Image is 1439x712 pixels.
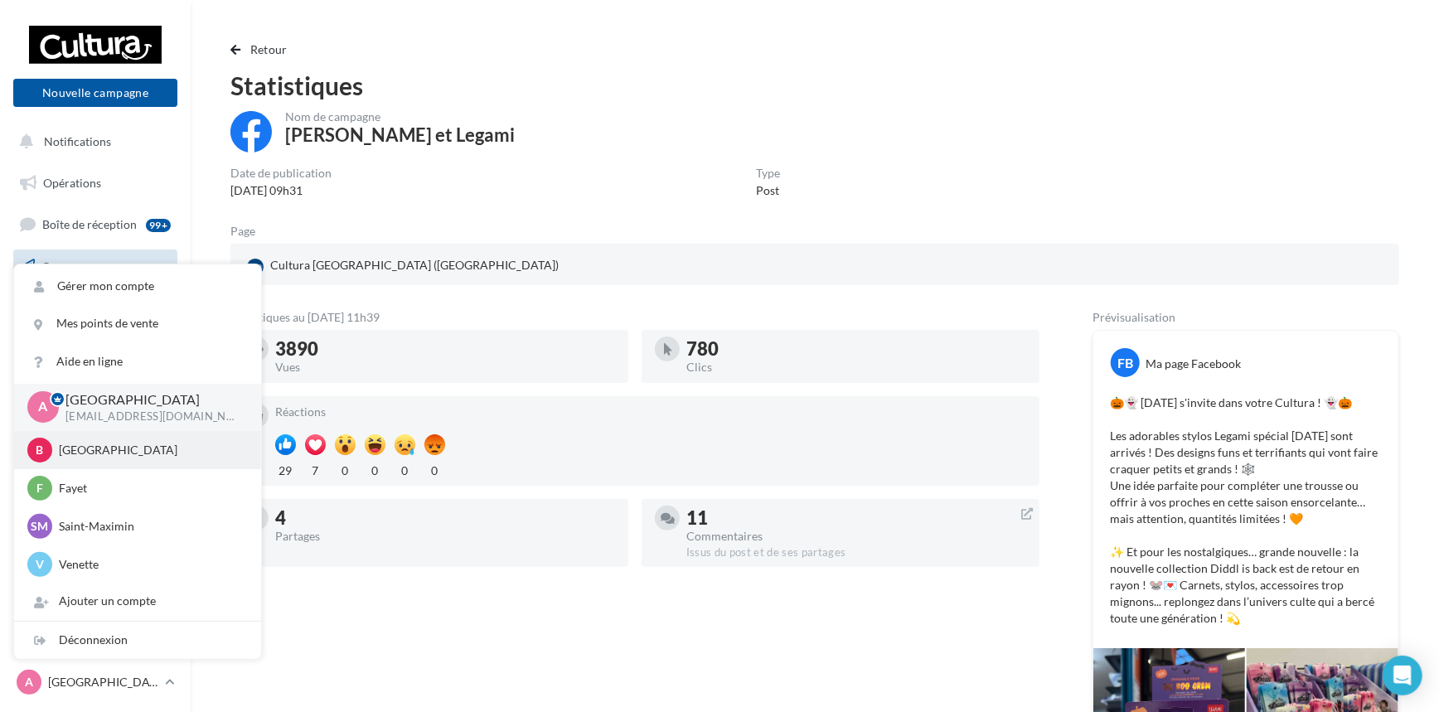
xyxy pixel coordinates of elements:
[10,291,181,326] a: Médiathèque
[275,459,296,479] div: 29
[10,166,181,201] a: Opérations
[424,459,445,479] div: 0
[230,40,294,60] button: Retour
[305,459,326,479] div: 7
[48,674,158,690] p: [GEOGRAPHIC_DATA]
[36,442,44,458] span: B
[43,176,101,190] span: Opérations
[10,124,174,159] button: Notifications
[36,556,44,573] span: V
[1146,356,1241,372] div: Ma page Facebook
[285,126,515,144] div: [PERSON_NAME] et Legami
[1093,312,1399,323] div: Prévisualisation
[44,134,111,148] span: Notifications
[686,340,1026,358] div: 780
[65,409,235,424] p: [EMAIL_ADDRESS][DOMAIN_NAME]
[275,361,615,373] div: Vues
[686,545,1026,560] div: Issus du post et de ses partages
[41,259,101,274] span: Campagnes
[230,225,269,237] div: Page
[335,459,356,479] div: 0
[14,622,261,659] div: Déconnexion
[275,340,615,358] div: 3890
[39,398,48,417] span: A
[275,530,615,542] div: Partages
[25,674,33,690] span: A
[275,509,615,527] div: 4
[10,332,181,366] a: Calendrier
[285,111,515,123] div: Nom de campagne
[13,79,177,107] button: Nouvelle campagne
[244,254,562,279] div: Cultura [GEOGRAPHIC_DATA] ([GEOGRAPHIC_DATA])
[42,217,137,231] span: Boîte de réception
[14,305,261,342] a: Mes points de vente
[13,666,177,698] a: A [GEOGRAPHIC_DATA]
[756,167,780,179] div: Type
[146,219,171,232] div: 99+
[686,509,1026,527] div: 11
[59,518,241,535] p: Saint-Maximin
[10,206,181,242] a: Boîte de réception99+
[756,182,780,199] div: Post
[14,583,261,620] div: Ajouter un compte
[14,343,261,380] a: Aide en ligne
[395,459,415,479] div: 0
[59,480,241,496] p: Fayet
[14,268,261,305] a: Gérer mon compte
[244,254,624,279] a: Cultura [GEOGRAPHIC_DATA] ([GEOGRAPHIC_DATA])
[59,556,241,573] p: Venette
[10,249,181,284] a: Campagnes
[230,182,332,199] div: [DATE] 09h31
[365,459,385,479] div: 0
[1383,656,1422,695] div: Open Intercom Messenger
[250,42,288,56] span: Retour
[65,390,235,409] p: [GEOGRAPHIC_DATA]
[31,518,49,535] span: SM
[230,73,1399,98] div: Statistiques
[1110,395,1382,627] p: 🎃👻 [DATE] s'invite dans votre Cultura ! 👻🎃 Les adorables stylos Legami spécial [DATE] sont arrivé...
[230,167,332,179] div: Date de publication
[686,530,1026,542] div: Commentaires
[230,312,1039,323] div: Statistiques au [DATE] 11h39
[1111,348,1140,377] div: FB
[36,480,43,496] span: F
[275,406,1026,418] div: Réactions
[59,442,241,458] p: [GEOGRAPHIC_DATA]
[686,361,1026,373] div: Clics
